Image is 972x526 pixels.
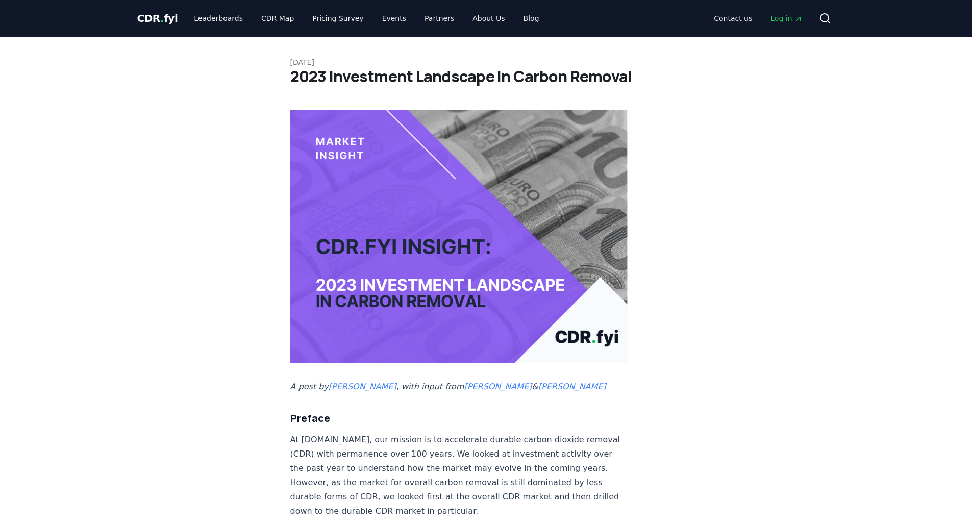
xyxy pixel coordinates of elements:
em: A post by , with input from & [290,382,606,391]
a: Log in [762,9,810,28]
h1: 2023 Investment Landscape in Carbon Removal [290,67,682,86]
a: Blog [515,9,547,28]
a: Leaderboards [186,9,251,28]
img: blog post image [290,110,628,363]
strong: Preface [290,412,330,424]
a: CDR Map [253,9,302,28]
a: Events [374,9,414,28]
span: Log in [770,13,802,23]
a: About Us [464,9,513,28]
span: . [160,12,164,24]
a: Pricing Survey [304,9,371,28]
a: CDR.fyi [137,11,178,26]
span: CDR fyi [137,12,178,24]
p: [DATE] [290,57,682,67]
nav: Main [706,9,810,28]
a: [PERSON_NAME] [329,382,396,391]
nav: Main [186,9,547,28]
p: At [DOMAIN_NAME], our mission is to accelerate durable carbon dioxide removal (CDR) with permanen... [290,433,628,518]
a: Contact us [706,9,760,28]
a: [PERSON_NAME] [464,382,532,391]
a: Partners [416,9,462,28]
a: [PERSON_NAME] [538,382,606,391]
